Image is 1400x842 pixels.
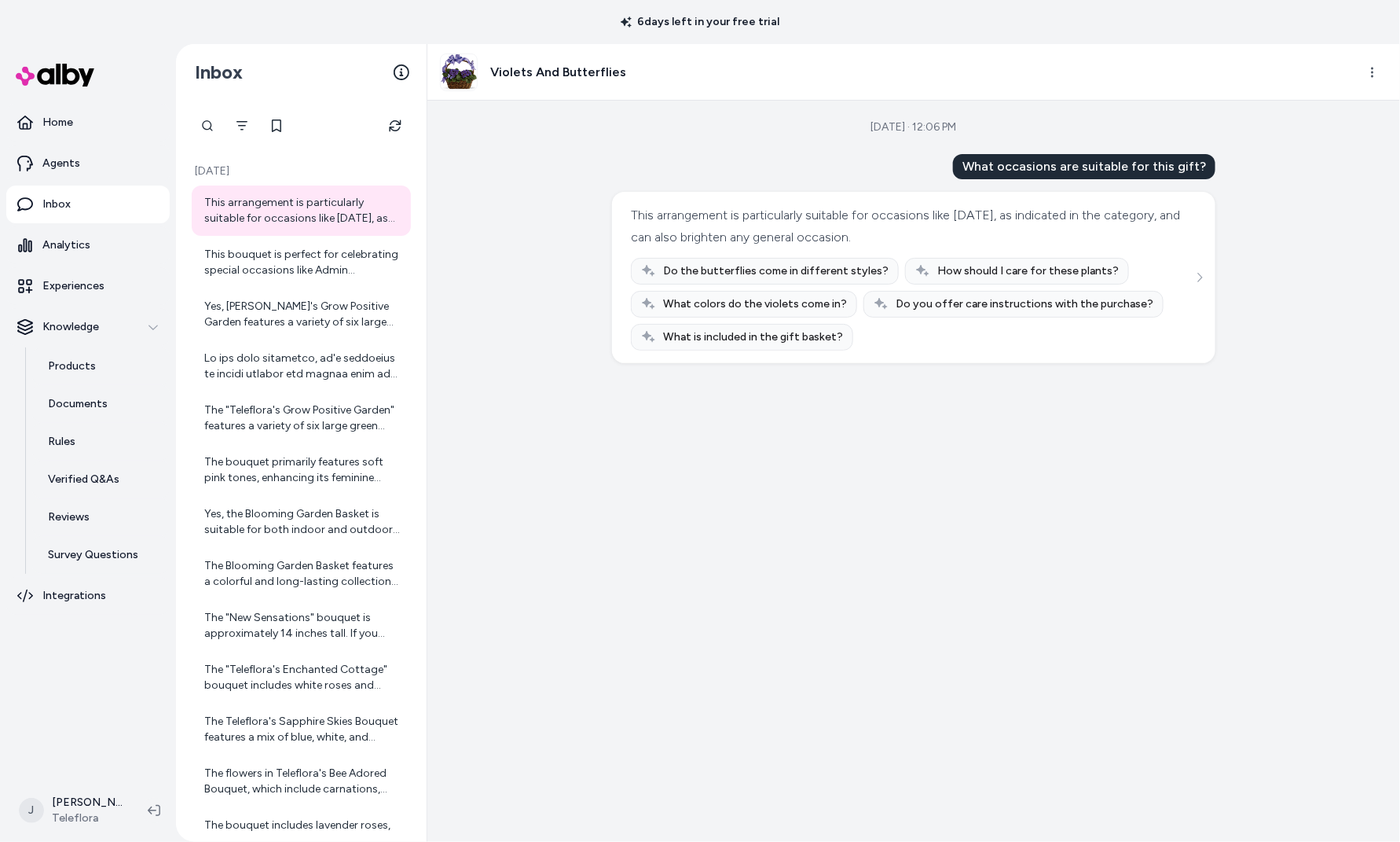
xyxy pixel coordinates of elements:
[48,547,138,563] p: Survey Questions
[52,811,123,826] span: Teleflora
[42,115,73,131] p: Home
[48,434,75,450] p: Rules
[1190,268,1209,287] button: See more
[192,164,411,179] p: [DATE]
[192,393,411,443] a: The "Teleflora's Grow Positive Garden" features a variety of six large green echeveria succulents...
[204,247,401,278] div: This bouquet is perfect for celebrating special occasions like Admin Professionals Week, birthday...
[6,145,170,182] a: Agents
[204,299,401,330] div: Yes, [PERSON_NAME]'s Grow Positive Garden features a variety of six large green echeveria succule...
[204,454,401,486] div: The bouquet primarily features soft pink tones, enhancing its feminine appeal.
[42,319,99,335] p: Knowledge
[192,497,411,547] a: Yes, the Blooming Garden Basket is suitable for both indoor and outdoor use. It thrives best in b...
[48,509,90,525] p: Reviews
[6,104,170,142] a: Home
[6,226,170,264] a: Analytics
[42,588,106,604] p: Integrations
[16,64,94,86] img: alby Logo
[490,63,626,82] h3: Violets And Butterflies
[192,549,411,599] a: The Blooming Garden Basket features a colorful and long-lasting collection of mixed plants, inclu...
[42,156,80,171] p: Agents
[192,237,411,288] a: This bouquet is perfect for celebrating special occasions like Admin Professionals Week, birthday...
[32,461,170,498] a: Verified Q&As
[48,396,108,412] p: Documents
[379,110,411,142] button: Refresh
[663,296,847,312] span: What colors do the violets come in?
[192,341,411,392] a: Lo ips dolo sitametco, ad'e seddoeius te incidi utlabor etd magnaa enim adm veniamq-nostrude ul l...
[204,506,401,538] div: Yes, the Blooming Garden Basket is suitable for both indoor and outdoor use. It thrives best in b...
[48,472,119,487] p: Verified Q&As
[32,385,170,423] a: Documents
[663,329,843,345] span: What is included in the gift basket?
[441,54,477,90] img: VioletsAndButterflies
[611,14,790,30] p: 6 days left in your free trial
[195,61,243,84] h2: Inbox
[42,237,90,253] p: Analytics
[204,195,401,226] div: This arrangement is particularly suitable for occasions like [DATE], as indicated in the category...
[204,766,401,797] div: The flowers in Teleflora's Bee Adored Bouquet, which include carnations, daisies, and chrysanthem...
[32,498,170,536] a: Reviews
[6,577,170,615] a: Integrations
[631,204,1193,248] div: This arrangement is particularly suitable for occasions like [DATE], as indicated in the category...
[6,267,170,305] a: Experiences
[32,536,170,574] a: Survey Questions
[937,263,1119,279] span: How should I care for these plants?
[663,263,889,279] span: Do the butterflies come in different styles?
[42,197,71,212] p: Inbox
[192,756,411,807] a: The flowers in Teleflora's Bee Adored Bouquet, which include carnations, daisies, and chrysanthem...
[192,704,411,755] a: The Teleflora's Sapphire Skies Bouquet features a mix of blue, white, and purple colors. It inclu...
[192,653,411,703] a: The "Teleflora's Enchanted Cottage" bouquet includes white roses and spray roses, lavender stock,...
[9,785,135,836] button: J[PERSON_NAME]Teleflora
[52,795,123,811] p: [PERSON_NAME]
[48,358,96,374] p: Products
[204,662,401,693] div: The "Teleflora's Enchanted Cottage" bouquet includes white roses and spray roses, lavender stock,...
[32,423,170,461] a: Rules
[204,558,401,590] div: The Blooming Garden Basket features a colorful and long-lasting collection of mixed plants, inclu...
[192,445,411,495] a: The bouquet primarily features soft pink tones, enhancing its feminine appeal.
[204,714,401,745] div: The Teleflora's Sapphire Skies Bouquet features a mix of blue, white, and purple colors. It inclu...
[204,403,401,434] div: The "Teleflora's Grow Positive Garden" features a variety of six large green echeveria succulents...
[226,110,258,142] button: Filter
[6,308,170,346] button: Knowledge
[204,610,401,642] div: The "New Sensations" bouquet is approximately 14 inches tall. If you have any other questions abo...
[6,186,170,223] a: Inbox
[32,347,170,385] a: Products
[192,289,411,340] a: Yes, [PERSON_NAME]'s Grow Positive Garden features a variety of six large green echeveria succule...
[192,186,411,236] a: This arrangement is particularly suitable for occasions like [DATE], as indicated in the category...
[192,601,411,651] a: The "New Sensations" bouquet is approximately 14 inches tall. If you have any other questions abo...
[896,296,1153,312] span: Do you offer care instructions with the purchase?
[19,798,44,823] span: J
[204,351,401,382] div: Lo ips dolo sitametco, ad'e seddoeius te incidi utlabor etd magnaa enim adm veniamq-nostrude ul l...
[953,154,1215,179] div: What occasions are suitable for this gift?
[42,278,104,294] p: Experiences
[871,119,957,135] div: [DATE] · 12:06 PM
